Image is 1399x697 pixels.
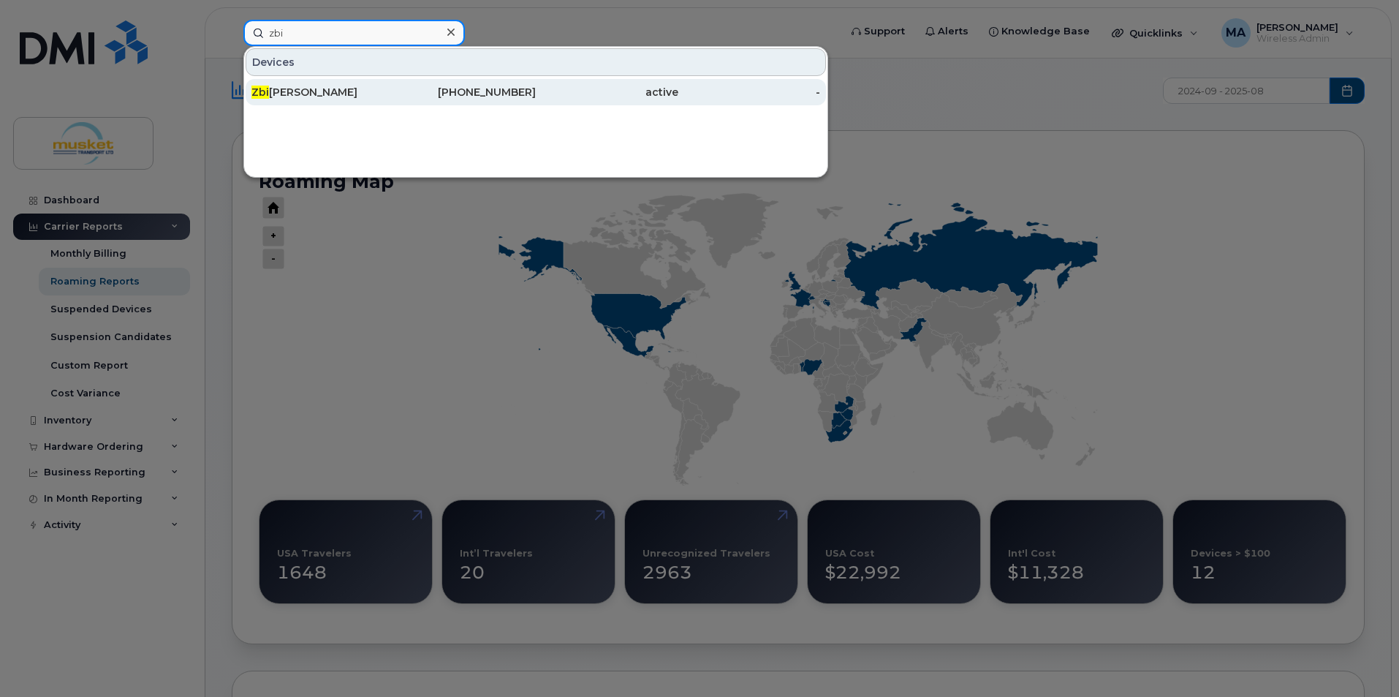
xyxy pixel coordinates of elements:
[251,86,269,99] span: Zbi
[678,85,821,99] div: -
[251,85,394,99] div: [PERSON_NAME]
[246,79,826,105] a: Zbi[PERSON_NAME][PHONE_NUMBER]active-
[246,48,826,76] div: Devices
[536,85,678,99] div: active
[394,85,537,99] div: [PHONE_NUMBER]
